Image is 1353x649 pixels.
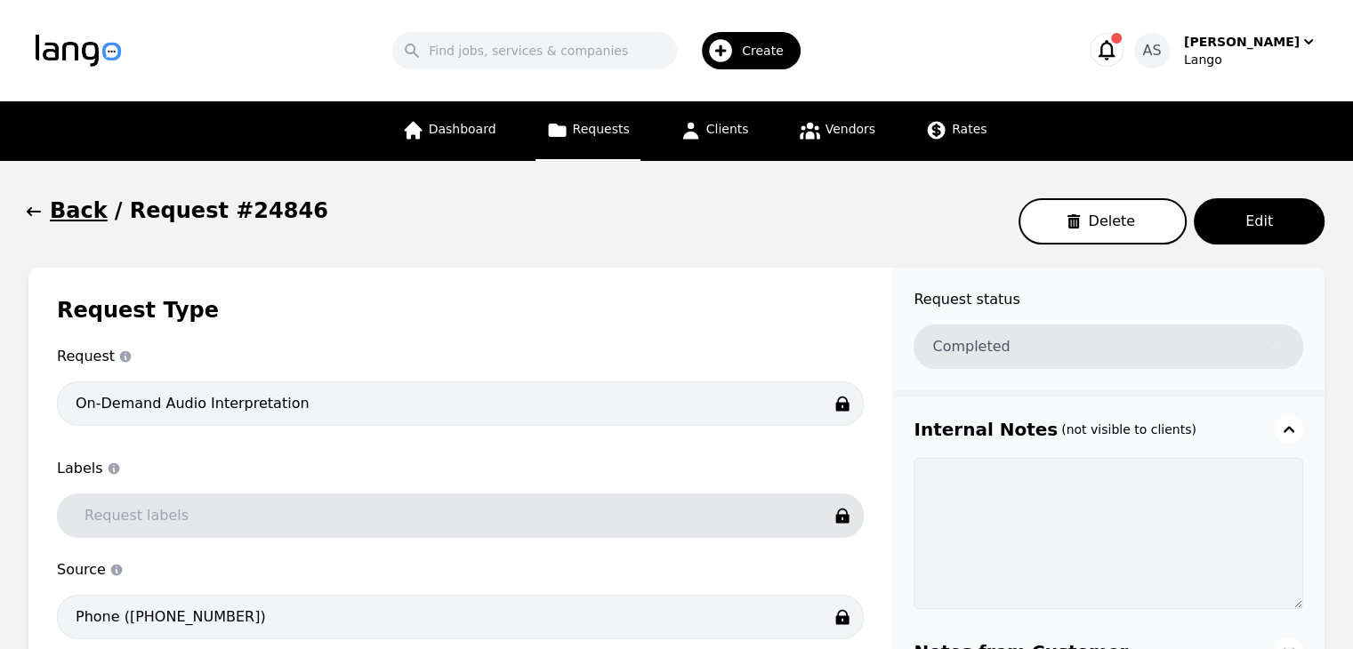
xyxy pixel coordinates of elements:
[392,32,677,69] input: Find jobs, services & companies
[788,101,886,161] a: Vendors
[57,458,864,479] span: Labels
[706,122,749,136] span: Clients
[57,346,864,367] span: Request
[825,122,875,136] span: Vendors
[914,101,997,161] a: Rates
[115,196,328,225] h1: / Request #24846
[57,296,864,324] h1: Request Type
[1134,33,1317,68] button: AS[PERSON_NAME]Lango
[50,196,108,225] h1: Back
[28,196,108,225] button: Back
[914,417,1058,442] h3: Internal Notes
[1184,51,1317,68] div: Lango
[1061,421,1196,438] h3: (not visible to clients)
[952,122,987,136] span: Rates
[573,122,630,136] span: Requests
[669,101,760,161] a: Clients
[914,289,1303,310] span: Request status
[36,35,121,67] img: Logo
[57,559,864,581] span: Source
[1184,33,1300,51] div: [PERSON_NAME]
[677,25,811,76] button: Create
[536,101,640,161] a: Requests
[1019,198,1187,244] button: Delete
[742,42,796,60] span: Create
[1142,40,1161,61] span: AS
[391,101,507,161] a: Dashboard
[429,122,496,136] span: Dashboard
[1194,198,1325,244] button: Edit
